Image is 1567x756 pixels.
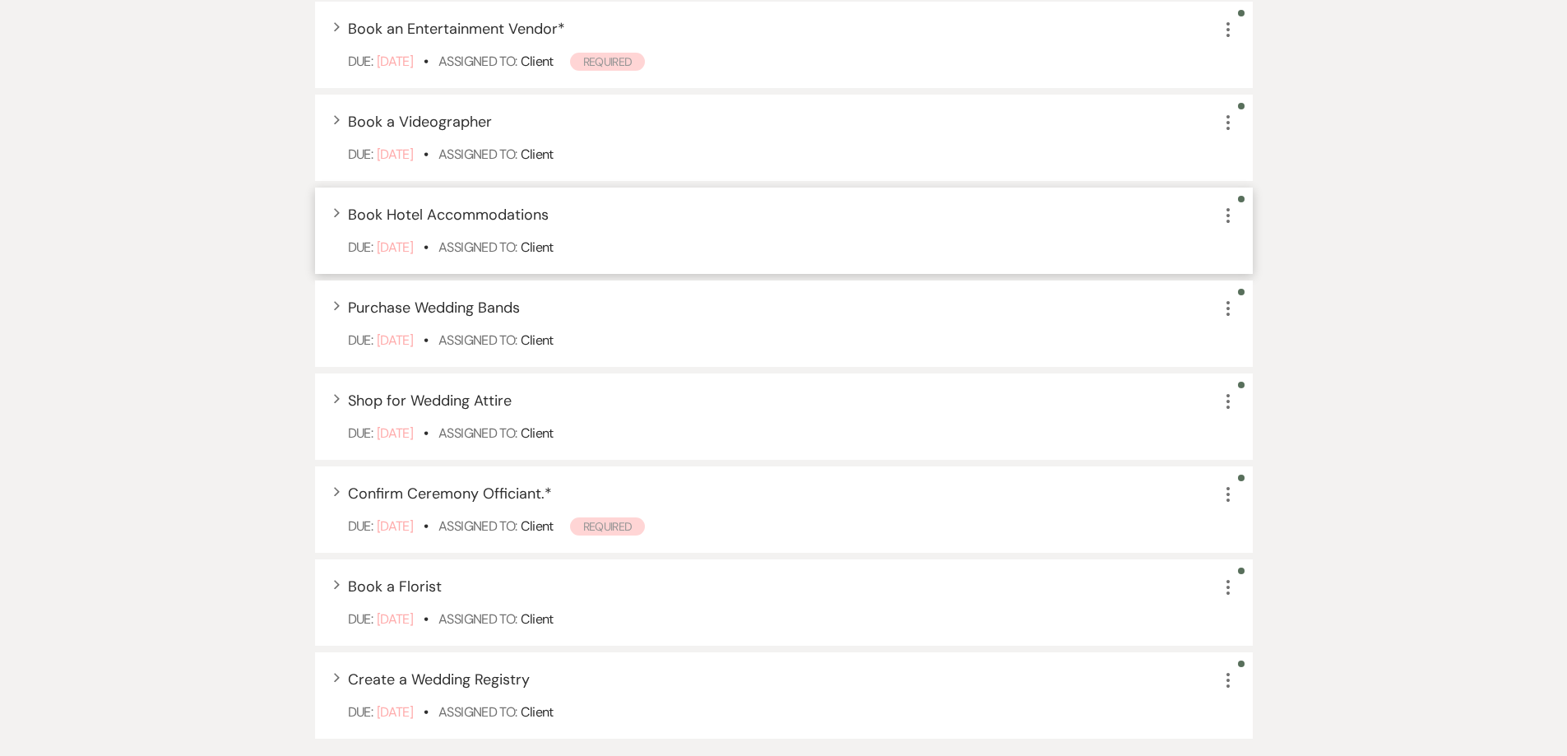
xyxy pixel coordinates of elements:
[348,207,549,222] button: Book Hotel Accommodations
[348,205,549,225] span: Book Hotel Accommodations
[348,486,552,501] button: Confirm Ceremony Officiant.*
[424,146,428,163] b: •
[348,391,512,410] span: Shop for Wedding Attire
[438,703,517,721] span: Assigned To:
[348,19,565,39] span: Book an Entertainment Vendor *
[521,53,553,70] span: Client
[424,424,428,442] b: •
[438,146,517,163] span: Assigned To:
[438,424,517,442] span: Assigned To:
[521,146,553,163] span: Client
[377,53,413,70] span: [DATE]
[348,577,442,596] span: Book a Florist
[377,424,413,442] span: [DATE]
[348,239,373,256] span: Due:
[424,517,428,535] b: •
[438,332,517,349] span: Assigned To:
[438,517,517,535] span: Assigned To:
[377,332,413,349] span: [DATE]
[438,610,517,628] span: Assigned To:
[348,670,530,689] span: Create a Wedding Registry
[348,393,512,408] button: Shop for Wedding Attire
[424,53,428,70] b: •
[424,610,428,628] b: •
[570,53,646,71] span: Required
[521,517,553,535] span: Client
[377,239,413,256] span: [DATE]
[348,484,552,503] span: Confirm Ceremony Officiant. *
[348,332,373,349] span: Due:
[424,239,428,256] b: •
[348,53,373,70] span: Due:
[348,114,492,129] button: Book a Videographer
[348,424,373,442] span: Due:
[377,146,413,163] span: [DATE]
[348,298,520,318] span: Purchase Wedding Bands
[438,239,517,256] span: Assigned To:
[424,332,428,349] b: •
[348,672,530,687] button: Create a Wedding Registry
[348,703,373,721] span: Due:
[377,703,413,721] span: [DATE]
[348,112,492,132] span: Book a Videographer
[521,424,553,442] span: Client
[348,517,373,535] span: Due:
[570,517,646,536] span: Required
[377,517,413,535] span: [DATE]
[521,703,553,721] span: Client
[348,579,442,594] button: Book a Florist
[424,703,428,721] b: •
[348,610,373,628] span: Due:
[521,610,553,628] span: Client
[348,21,565,36] button: Book an Entertainment Vendor*
[438,53,517,70] span: Assigned To:
[348,300,520,315] button: Purchase Wedding Bands
[521,332,553,349] span: Client
[377,610,413,628] span: [DATE]
[521,239,553,256] span: Client
[348,146,373,163] span: Due:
